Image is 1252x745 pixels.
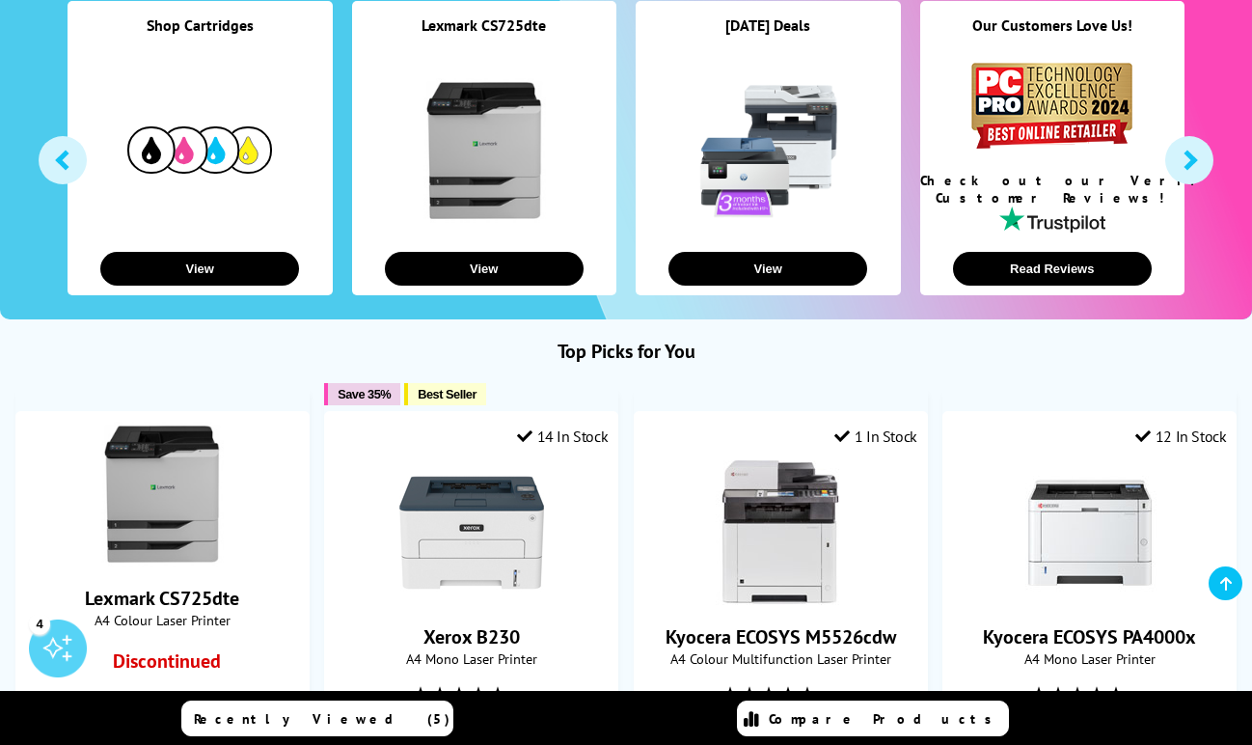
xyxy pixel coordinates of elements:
button: View [385,252,584,286]
a: Xerox B230 [399,590,544,609]
span: Recently Viewed (5) [194,710,450,728]
a: Lexmark CS725dte [422,15,546,35]
button: View [100,252,299,286]
span: A4 Mono Laser Printer [335,649,608,668]
span: (48) [512,677,531,714]
a: Lexmark CS725dte [90,551,234,570]
img: Kyocera ECOSYS M5526cdw [708,460,853,605]
img: Kyocera ECOSYS PA4000x [1018,460,1162,605]
button: Read Reviews [953,252,1152,286]
a: Recently Viewed (5) [181,701,453,736]
img: Xerox B230 [399,460,544,605]
a: Lexmark CS725dte [85,586,239,611]
div: Shop Cartridges [68,15,333,59]
button: Best Seller [404,383,486,405]
div: 12 In Stock [1135,427,1226,446]
div: Discontinued [53,648,271,683]
div: 4 [29,613,50,634]
span: Best Seller [418,387,476,401]
div: [DATE] Deals [636,15,901,59]
div: 1 In Stock [834,427,917,446]
div: Check out our Verified Customer Reviews! [920,172,1185,207]
button: Save 35% [324,383,400,405]
span: A4 Colour Multifunction Laser Printer [644,649,917,668]
button: View [668,252,867,286]
span: Compare Products [769,710,1002,728]
a: Compare Products [737,701,1009,736]
div: Our Customers Love Us! [920,15,1185,59]
a: Kyocera ECOSYS M5526cdw [666,624,896,649]
img: Lexmark CS725dte [90,422,234,566]
div: 14 In Stock [517,427,608,446]
span: (19) [1130,677,1150,714]
span: A4 Mono Laser Printer [953,649,1226,668]
a: Kyocera ECOSYS M5526cdw [708,590,853,609]
span: A4 Colour Laser Printer [26,611,299,629]
a: Kyocera ECOSYS PA4000x [983,624,1196,649]
a: Kyocera ECOSYS PA4000x [1018,590,1162,609]
a: Xerox B230 [423,624,520,649]
span: Save 35% [338,387,391,401]
span: (80) [822,677,841,714]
